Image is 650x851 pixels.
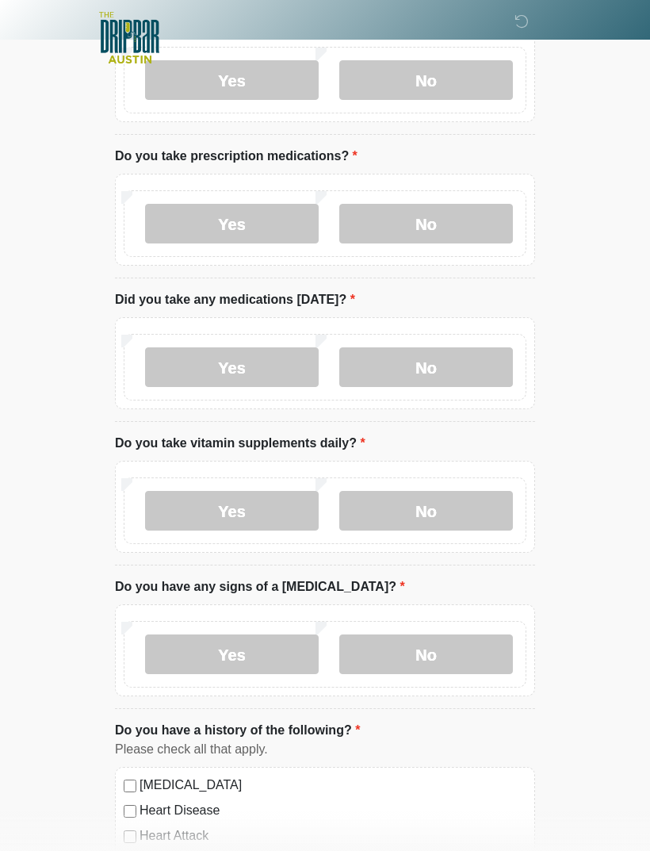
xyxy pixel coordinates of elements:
[140,826,526,845] label: Heart Attack
[145,347,319,387] label: Yes
[145,60,319,100] label: Yes
[115,290,355,309] label: Did you take any medications [DATE]?
[145,634,319,674] label: Yes
[124,780,136,792] input: [MEDICAL_DATA]
[145,204,319,243] label: Yes
[115,577,405,596] label: Do you have any signs of a [MEDICAL_DATA]?
[124,805,136,818] input: Heart Disease
[339,491,513,531] label: No
[339,634,513,674] label: No
[115,147,357,166] label: Do you take prescription medications?
[145,491,319,531] label: Yes
[99,12,159,63] img: The DRIPBaR - Austin The Domain Logo
[124,830,136,843] input: Heart Attack
[140,801,526,820] label: Heart Disease
[140,776,526,795] label: [MEDICAL_DATA]
[115,740,535,759] div: Please check all that apply.
[339,60,513,100] label: No
[339,347,513,387] label: No
[339,204,513,243] label: No
[115,434,365,453] label: Do you take vitamin supplements daily?
[115,721,360,740] label: Do you have a history of the following?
